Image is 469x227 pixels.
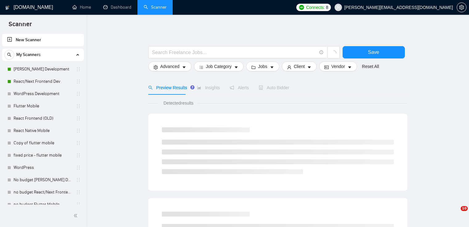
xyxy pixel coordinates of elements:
a: WordPress Development [14,88,72,100]
span: Save [368,48,379,56]
span: Detected results [159,100,198,106]
span: 8 [326,4,328,11]
span: Alerts [230,85,249,90]
span: holder [76,67,81,72]
span: robot [259,86,263,90]
span: Jobs [258,63,267,70]
a: WordPress [14,161,72,174]
span: folder [251,65,256,70]
iframe: Intercom live chat [448,206,463,221]
a: setting [457,5,467,10]
span: notification [230,86,234,90]
img: logo [5,3,10,13]
button: setting [457,2,467,12]
span: holder [76,202,81,207]
span: loading [331,50,336,56]
img: upwork-logo.png [299,5,304,10]
a: New Scanner [7,34,79,46]
span: holder [76,153,81,158]
span: user [336,5,340,10]
span: holder [76,141,81,145]
span: My Scanners [16,49,41,61]
span: Auto Bidder [259,85,289,90]
span: double-left [73,213,80,219]
span: caret-down [307,65,311,70]
span: area-chart [197,86,201,90]
a: no budget React/Next Frontend Dev [14,186,72,198]
span: Client [294,63,305,70]
span: holder [76,177,81,182]
a: [PERSON_NAME] Development [14,63,72,75]
a: homeHome [72,5,91,10]
input: Search Freelance Jobs... [152,49,317,56]
span: caret-down [182,65,186,70]
span: holder [76,104,81,109]
span: Insights [197,85,220,90]
span: bars [199,65,204,70]
span: caret-down [234,65,238,70]
a: Copy of flutter mobile [14,137,72,149]
a: Reset All [362,63,379,70]
span: search [5,53,14,57]
a: Flutter Mobile [14,100,72,112]
a: dashboardDashboard [103,5,131,10]
span: Scanner [4,20,37,33]
a: React/Next Frontend Dev [14,75,72,88]
button: Save [343,46,405,58]
button: search [4,50,14,60]
a: React Frontend (OLD) [14,112,72,125]
span: caret-down [270,65,274,70]
span: holder [76,116,81,121]
span: idcard [324,65,329,70]
div: Tooltip anchor [190,85,195,90]
a: searchScanner [144,5,167,10]
span: 10 [461,206,468,211]
button: folderJobscaret-down [246,62,279,71]
a: No budget [PERSON_NAME] Development [14,174,72,186]
span: Vendor [331,63,345,70]
a: no budget Flutter Mobile [14,198,72,211]
span: holder [76,79,81,84]
span: holder [76,165,81,170]
span: setting [154,65,158,70]
button: barsJob Categorycaret-down [194,62,244,71]
span: Job Category [206,63,232,70]
span: Preview Results [148,85,187,90]
span: info-circle [319,50,323,54]
li: New Scanner [2,34,84,46]
span: user [287,65,291,70]
span: Advanced [160,63,179,70]
span: setting [457,5,466,10]
span: Connects: [306,4,325,11]
span: holder [76,190,81,195]
a: React Native Mobile [14,125,72,137]
span: holder [76,128,81,133]
button: idcardVendorcaret-down [319,62,357,71]
span: search [148,86,153,90]
button: userClientcaret-down [282,62,317,71]
span: caret-down [348,65,352,70]
span: holder [76,91,81,96]
button: settingAdvancedcaret-down [148,62,191,71]
a: fixed price - flutter mobile [14,149,72,161]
